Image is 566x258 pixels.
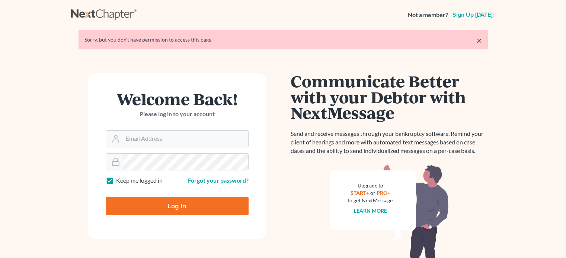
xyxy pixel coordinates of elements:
[188,177,249,184] a: Forgot your password?
[106,197,249,215] input: Log In
[451,12,495,18] a: Sign up [DATE]!
[351,190,369,196] a: START+
[291,73,488,121] h1: Communicate Better with your Debtor with NextMessage
[348,182,394,189] div: Upgrade to
[123,131,248,147] input: Email Address
[377,190,390,196] a: PRO+
[291,130,488,155] p: Send and receive messages through your bankruptcy software. Remind your client of hearings and mo...
[106,110,249,118] p: Please log in to your account
[370,190,375,196] span: or
[106,91,249,107] h1: Welcome Back!
[408,11,448,19] strong: Not a member?
[116,176,163,185] label: Keep me logged in
[477,36,482,45] a: ×
[84,36,482,43] div: Sorry, but you don't have permission to access this page
[348,197,394,204] div: to get NextMessage.
[354,208,387,214] a: Learn more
